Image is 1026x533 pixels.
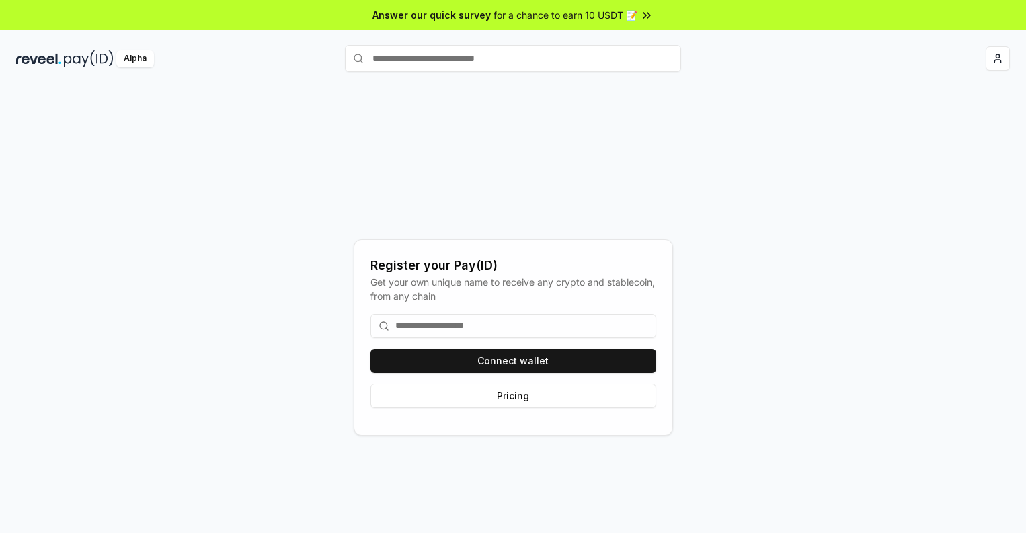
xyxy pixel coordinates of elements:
div: Register your Pay(ID) [370,256,656,275]
span: for a chance to earn 10 USDT 📝 [494,8,637,22]
div: Get your own unique name to receive any crypto and stablecoin, from any chain [370,275,656,303]
span: Answer our quick survey [372,8,491,22]
button: Connect wallet [370,349,656,373]
img: reveel_dark [16,50,61,67]
button: Pricing [370,384,656,408]
img: pay_id [64,50,114,67]
div: Alpha [116,50,154,67]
